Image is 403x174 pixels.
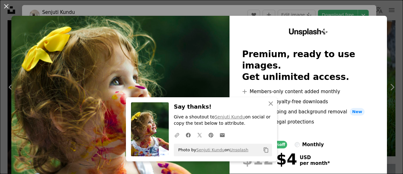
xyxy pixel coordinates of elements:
h3: Say thanks! [174,102,272,111]
input: monthly [295,142,300,147]
a: Share on Pinterest [205,129,217,141]
a: Share on Twitter [194,129,205,141]
div: 66% off [269,141,287,148]
span: USD [300,155,330,160]
p: Give a shoutout to on social or copy the text below to attribute. [174,114,272,127]
h2: Premium, ready to use images. Get unlimited access. [242,49,374,83]
a: Senjuti Kundu [196,147,224,152]
span: Photo by on [175,145,248,155]
li: Image cropping and background removal [242,108,374,116]
li: Members-only content added monthly [242,88,374,95]
li: Enhanced legal protections [242,118,374,126]
div: monthly [302,141,324,148]
a: Unsplash [230,147,248,152]
li: Unlimited royalty-free downloads [242,98,374,105]
span: New [350,108,365,116]
a: Share on Facebook [183,129,194,141]
span: per month * [300,160,330,166]
a: Share over email [217,129,228,141]
a: Senjuti Kundu [215,114,245,119]
button: Copy to clipboard [261,145,271,155]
